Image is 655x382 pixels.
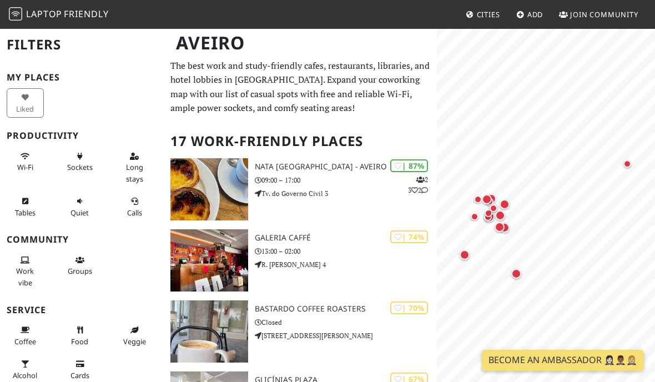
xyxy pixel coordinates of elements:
[527,9,543,19] span: Add
[164,300,437,363] a: Bastardo Coffee Roasters | 70% Bastardo Coffee Roasters Closed [STREET_ADDRESS][PERSON_NAME]
[116,321,153,350] button: Veggie
[555,4,643,24] a: Join Community
[64,8,108,20] span: Friendly
[461,4,505,24] a: Cities
[255,304,437,314] h3: Bastardo Coffee Roasters
[116,192,153,222] button: Calls
[7,234,157,245] h3: Community
[489,204,511,227] div: Map marker
[476,188,498,210] div: Map marker
[616,153,638,175] div: Map marker
[164,229,437,291] a: Galeria Caffé | 74% Galeria Caffé 13:00 – 02:00 R. [PERSON_NAME] 4
[17,162,33,172] span: Stable Wi-Fi
[9,5,109,24] a: LaptopFriendly LaptopFriendly
[170,124,430,158] h2: 17 Work-Friendly Places
[482,196,504,218] div: Map marker
[493,193,516,215] div: Map marker
[390,301,428,314] div: | 70%
[570,9,638,19] span: Join Community
[15,208,36,218] span: Work-friendly tables
[9,7,22,21] img: LaptopFriendly
[7,192,44,222] button: Tables
[126,162,143,183] span: Long stays
[123,336,146,346] span: Veggie
[170,300,248,363] img: Bastardo Coffee Roasters
[480,188,502,210] div: Map marker
[463,205,486,228] div: Map marker
[170,59,430,115] p: The best work and study-friendly cafes, restaurants, libraries, and hotel lobbies in [GEOGRAPHIC_...
[7,321,44,350] button: Coffee
[408,174,428,195] p: 2 3 2
[7,28,157,62] h2: Filters
[482,197,505,219] div: Map marker
[70,208,89,218] span: Quiet
[70,370,89,380] span: Credit cards
[7,72,157,83] h3: My Places
[167,28,435,58] h1: Aveiro
[61,251,98,280] button: Groups
[255,188,437,199] p: Tv. do Governo Civil 3
[482,350,644,371] a: Become an Ambassador 🤵🏻‍♀️🤵🏾‍♂️🤵🏼‍♀️
[255,246,437,257] p: 13:00 – 02:00
[477,206,499,228] div: Map marker
[478,190,501,213] div: Map marker
[505,263,527,285] div: Map marker
[16,266,34,287] span: People working
[170,229,248,291] img: Galeria Caffé
[127,208,142,218] span: Video/audio calls
[67,162,93,172] span: Power sockets
[14,336,36,346] span: Coffee
[61,192,98,222] button: Quiet
[390,159,428,172] div: | 87%
[7,147,44,177] button: Wi-Fi
[488,216,511,238] div: Map marker
[26,8,62,20] span: Laptop
[454,244,476,266] div: Map marker
[61,147,98,177] button: Sockets
[68,266,92,276] span: Group tables
[7,305,157,315] h3: Service
[255,175,437,185] p: 09:00 – 17:00
[255,233,437,243] h3: Galeria Caffé
[477,202,500,224] div: Map marker
[255,162,437,172] h3: NATA [GEOGRAPHIC_DATA] - Aveiro
[170,158,248,220] img: NATA Lisboa - Aveiro
[71,336,88,346] span: Food
[7,251,44,291] button: Work vibe
[390,230,428,243] div: | 74%
[116,147,153,188] button: Long stays
[477,9,500,19] span: Cities
[255,330,437,341] p: [STREET_ADDRESS][PERSON_NAME]
[467,188,489,210] div: Map marker
[7,130,157,141] h3: Productivity
[512,4,548,24] a: Add
[255,317,437,328] p: Closed
[13,370,37,380] span: Alcohol
[164,158,437,220] a: NATA Lisboa - Aveiro | 87% 232 NATA [GEOGRAPHIC_DATA] - Aveiro 09:00 – 17:00 Tv. do Governo Civil 3
[255,259,437,270] p: R. [PERSON_NAME] 4
[493,217,516,239] div: Map marker
[61,321,98,350] button: Food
